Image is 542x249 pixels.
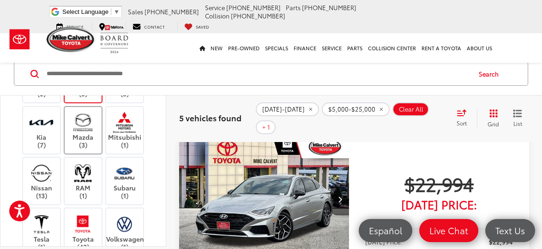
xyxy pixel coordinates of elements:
img: Mike Calvert Toyota in Houston, TX) [112,213,137,235]
span: Saved [196,24,209,30]
span: [DATE]-[DATE] [262,106,305,113]
span: Service [66,24,84,30]
span: Sort [457,119,467,127]
a: Parts [344,33,365,63]
label: GMC (3) [23,82,60,98]
span: [PHONE_NUMBER] [231,12,285,20]
span: [PHONE_NUMBER] [226,3,281,12]
label: Mitsubishi (1) [106,111,144,148]
label: Subaru (1) [106,162,144,200]
button: List View [506,109,529,127]
img: Toyota [2,24,37,54]
span: [DATE] Price: [365,237,402,246]
img: Mike Calvert Toyota in Houston, TX) [29,111,54,133]
a: Español [359,219,412,242]
a: Home [197,33,208,63]
img: Mike Calvert Toyota in Houston, TX) [112,162,137,184]
button: + 1 [256,120,276,134]
label: RAM (1) [65,162,102,200]
label: Hyundai (5) [65,82,102,98]
button: remove 2019-2025 [256,102,319,116]
span: Grid [488,120,499,128]
span: Sales [128,7,143,16]
span: Live Chat [425,225,473,236]
span: [DATE] Price: [365,200,513,209]
span: Clear All [399,106,423,113]
span: $22,994 [489,237,513,246]
img: Mike Calvert Toyota in Houston, TX) [29,213,54,235]
span: Contact [144,24,165,30]
button: Clear All [392,102,429,116]
img: Mike Calvert Toyota in Houston, TX) [70,111,96,133]
span: Select Language [62,8,108,15]
input: Search by Make, Model, or Keyword [46,63,470,85]
img: Mike Calvert Toyota in Houston, TX) [70,162,96,184]
label: Mazda (3) [65,111,102,148]
label: Kia (7) [23,111,60,148]
span: Text Us [491,225,530,236]
a: Map [92,22,124,30]
button: remove 5000-25000 [322,102,390,116]
span: [PHONE_NUMBER] [302,3,356,12]
img: Mike Calvert Toyota [47,27,96,52]
a: Collision Center [365,33,419,63]
label: Jeep (5) [106,82,144,98]
span: Collision [205,12,229,20]
span: + 1 [262,124,270,131]
a: New [208,33,225,63]
button: Select sort value [452,109,477,127]
span: Service [205,3,225,12]
a: Service [319,33,344,63]
span: $5,000-$25,000 [328,106,375,113]
button: Search [470,62,512,85]
span: Español [364,225,407,236]
a: Specials [262,33,291,63]
span: Map [108,24,117,30]
span: $22,994 [365,172,513,195]
a: Finance [291,33,319,63]
span: 5 vehicles found [179,113,241,124]
a: My Saved Vehicles [177,22,216,30]
a: Text Us [485,219,535,242]
img: Mike Calvert Toyota in Houston, TX) [112,111,137,133]
button: Next image [331,183,349,215]
label: Nissan (13) [23,162,60,200]
a: About Us [464,33,495,63]
span: ▼ [114,8,120,15]
span: List [513,119,522,127]
a: Select Language​ [62,8,120,15]
a: Contact [126,22,172,30]
a: Service [49,22,90,30]
button: Grid View [477,109,506,127]
a: Rent a Toyota [419,33,464,63]
img: Mike Calvert Toyota in Houston, TX) [29,162,54,184]
img: Mike Calvert Toyota in Houston, TX) [70,213,96,235]
span: Parts [286,3,301,12]
a: Live Chat [419,219,478,242]
span: [PHONE_NUMBER] [145,7,199,16]
a: Pre-Owned [225,33,262,63]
